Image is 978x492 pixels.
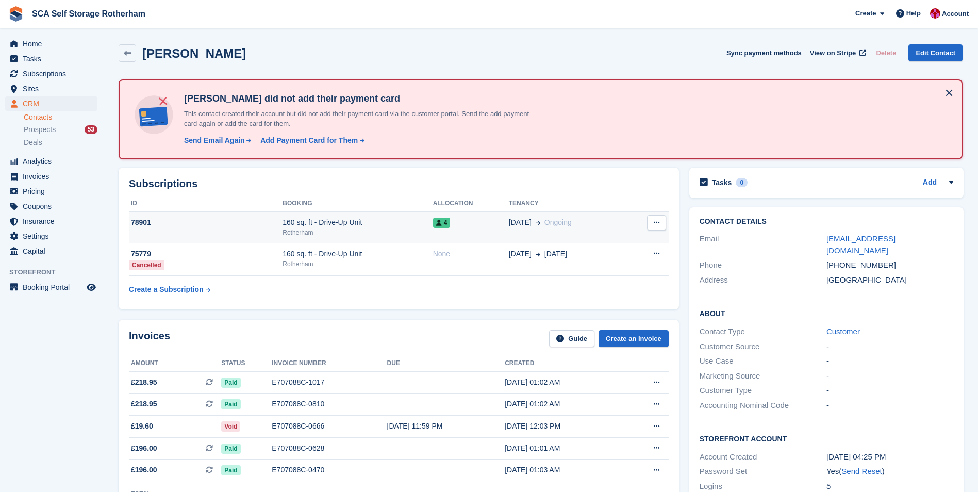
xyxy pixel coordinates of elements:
div: 75779 [129,249,283,259]
span: [DATE] [544,249,567,259]
div: 0 [736,178,748,187]
th: ID [129,195,283,212]
h2: Invoices [129,330,170,347]
div: [DATE] 01:02 AM [505,377,623,388]
h2: Contact Details [700,218,953,226]
div: [DATE] 12:03 PM [505,421,623,432]
a: SCA Self Storage Rotherham [28,5,150,22]
a: menu [5,154,97,169]
div: Rotherham [283,259,433,269]
div: [GEOGRAPHIC_DATA] [826,274,953,286]
p: This contact created their account but did not add their payment card via the customer portal. Se... [180,109,541,129]
a: Create an Invoice [599,330,669,347]
a: menu [5,81,97,96]
div: Account Created [700,451,826,463]
a: Create a Subscription [129,280,210,299]
a: Add [923,177,937,189]
div: - [826,341,953,353]
div: Add Payment Card for Them [260,135,358,146]
div: Customer Type [700,385,826,397]
div: Contact Type [700,326,826,338]
div: 160 sq. ft - Drive-Up Unit [283,249,433,259]
a: [EMAIL_ADDRESS][DOMAIN_NAME] [826,234,896,255]
h2: [PERSON_NAME] [142,46,246,60]
div: E707088C-0666 [272,421,387,432]
div: [DATE] 01:03 AM [505,465,623,475]
span: 4 [433,218,451,228]
div: Rotherham [283,228,433,237]
span: Prospects [24,125,56,135]
span: Paid [221,465,240,475]
div: None [433,249,509,259]
button: Sync payment methods [726,44,802,61]
a: Contacts [24,112,97,122]
div: Create a Subscription [129,284,204,295]
span: £196.00 [131,443,157,454]
span: Home [23,37,85,51]
th: Booking [283,195,433,212]
button: Delete [872,44,900,61]
th: Allocation [433,195,509,212]
th: Due [387,355,505,372]
span: Void [221,421,240,432]
span: ( ) [839,467,884,475]
span: Analytics [23,154,85,169]
span: Pricing [23,184,85,199]
h2: About [700,308,953,318]
span: Paid [221,444,240,454]
div: - [826,385,953,397]
span: £218.95 [131,377,157,388]
h2: Tasks [712,178,732,187]
div: 53 [85,125,97,134]
span: Capital [23,244,85,258]
div: - [826,400,953,412]
span: Tasks [23,52,85,66]
div: [DATE] 01:02 AM [505,399,623,409]
div: Use Case [700,355,826,367]
a: menu [5,244,97,258]
a: menu [5,280,97,294]
a: menu [5,37,97,51]
div: - [826,370,953,382]
span: £218.95 [131,399,157,409]
span: Insurance [23,214,85,228]
div: [PHONE_NUMBER] [826,259,953,271]
a: Preview store [85,281,97,293]
div: Password Set [700,466,826,478]
th: Tenancy [509,195,628,212]
h2: Storefront Account [700,433,953,444]
span: Paid [221,399,240,409]
span: Sites [23,81,85,96]
a: menu [5,169,97,184]
a: menu [5,214,97,228]
span: Paid [221,378,240,388]
a: menu [5,199,97,214]
h4: [PERSON_NAME] did not add their payment card [180,93,541,105]
div: E707088C-0470 [272,465,387,475]
a: Customer [826,327,860,336]
img: no-card-linked-e7822e413c904bf8b177c4d89f31251c4716f9871600ec3ca5bfc59e148c83f4.svg [132,93,176,137]
a: menu [5,67,97,81]
th: Status [221,355,272,372]
div: [DATE] 11:59 PM [387,421,505,432]
div: Marketing Source [700,370,826,382]
img: stora-icon-8386f47178a22dfd0bd8f6a31ec36ba5ce8667c1dd55bd0f319d3a0aa187defe.svg [8,6,24,22]
div: Customer Source [700,341,826,353]
div: Phone [700,259,826,271]
a: Prospects 53 [24,124,97,135]
a: Guide [549,330,594,347]
span: Settings [23,229,85,243]
div: E707088C-1017 [272,377,387,388]
div: Cancelled [129,260,164,270]
th: Invoice number [272,355,387,372]
h2: Subscriptions [129,178,669,190]
span: Booking Portal [23,280,85,294]
div: 160 sq. ft - Drive-Up Unit [283,217,433,228]
div: Email [700,233,826,256]
th: Created [505,355,623,372]
th: Amount [129,355,221,372]
div: [DATE] 01:01 AM [505,443,623,454]
span: Invoices [23,169,85,184]
span: £19.60 [131,421,153,432]
a: menu [5,184,97,199]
